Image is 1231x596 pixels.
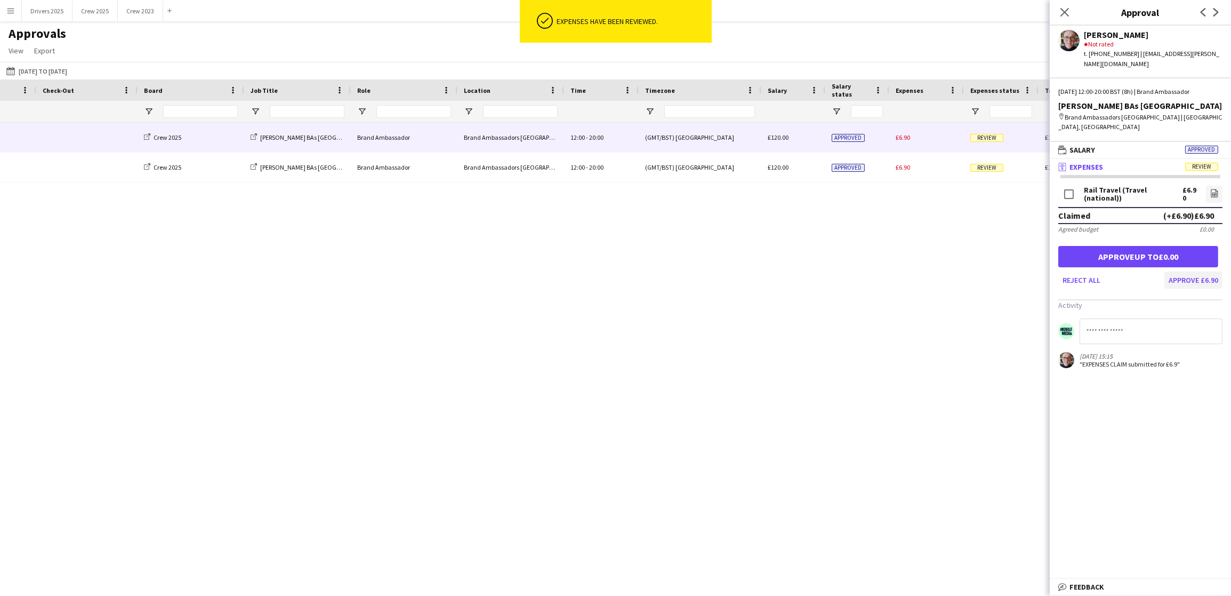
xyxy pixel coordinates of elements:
[464,107,473,116] button: Open Filter Menu
[154,133,181,141] span: Crew 2025
[896,133,910,141] span: £6.90
[483,105,558,118] input: Location Filter Input
[1084,39,1222,49] div: Not rated
[351,153,457,182] div: Brand Ambassador
[351,123,457,152] div: Brand Ambassador
[896,163,910,171] span: £6.90
[144,133,181,141] a: Crew 2025
[30,44,59,58] a: Export
[1084,186,1182,202] div: Rail Travel (Travel (national))
[557,17,707,26] div: Expenses have been reviewed.
[4,65,69,77] button: [DATE] to [DATE]
[1050,142,1231,158] mat-expansion-panel-header: SalaryApproved
[1058,300,1222,310] h3: Activity
[768,86,787,94] span: Salary
[1084,49,1222,68] div: t. [PHONE_NUMBER] | [EMAIL_ADDRESS][PERSON_NAME][DOMAIN_NAME]
[832,164,865,172] span: Approved
[163,105,238,118] input: Board Filter Input
[73,1,118,21] button: Crew 2025
[639,123,761,152] div: (GMT/BST) [GEOGRAPHIC_DATA]
[457,123,564,152] div: Brand Ambassadors [GEOGRAPHIC_DATA]
[1058,210,1090,221] div: Claimed
[1045,86,1061,94] span: Total
[970,164,1003,172] span: Review
[1069,582,1104,592] span: Feedback
[1050,579,1231,595] mat-expansion-panel-header: Feedback
[768,163,789,171] span: £120.00
[570,86,586,94] span: Time
[1050,175,1231,382] div: ExpensesReview
[1185,163,1218,171] span: Review
[832,107,841,116] button: Open Filter Menu
[1050,5,1231,19] h3: Approval
[357,86,371,94] span: Role
[1080,360,1180,368] div: "EXPENSES CLAIM submitted for £6.9"
[1045,133,1066,141] span: £126.90
[9,46,23,55] span: View
[260,133,376,141] span: [PERSON_NAME] BAs [GEOGRAPHIC_DATA]
[251,86,278,94] span: Job Title
[1058,87,1222,97] div: [DATE] 12:00-20:00 BST (8h) | Brand Ambassador
[1182,186,1200,202] div: £6.90
[645,86,675,94] span: Timezone
[645,107,655,116] button: Open Filter Menu
[589,163,604,171] span: 20:00
[1200,225,1214,233] div: £0.00
[464,86,490,94] span: Location
[896,86,923,94] span: Expenses
[270,105,344,118] input: Job Title Filter Input
[1080,352,1180,360] div: [DATE] 15:15
[154,163,181,171] span: Crew 2025
[832,134,865,142] span: Approved
[570,163,585,171] span: 12:00
[251,133,376,141] a: [PERSON_NAME] BAs [GEOGRAPHIC_DATA]
[970,107,980,116] button: Open Filter Menu
[768,133,789,141] span: £120.00
[34,46,55,55] span: Export
[251,107,260,116] button: Open Filter Menu
[1050,159,1231,175] mat-expansion-panel-header: ExpensesReview
[357,107,367,116] button: Open Filter Menu
[589,133,604,141] span: 20:00
[251,163,376,171] a: [PERSON_NAME] BAs [GEOGRAPHIC_DATA]
[1058,246,1218,267] button: Approveup to£0.00
[457,153,564,182] div: Brand Ambassadors [GEOGRAPHIC_DATA]
[1069,162,1103,172] span: Expenses
[22,1,73,21] button: Drivers 2025
[1069,145,1095,155] span: Salary
[586,133,588,141] span: -
[260,163,376,171] span: [PERSON_NAME] BAs [GEOGRAPHIC_DATA]
[970,86,1019,94] span: Expenses status
[1058,352,1074,368] app-user-avatar: Alasdair McCrone
[144,163,181,171] a: Crew 2025
[989,105,1032,118] input: Expenses status Filter Input
[376,105,451,118] input: Role Filter Input
[118,1,163,21] button: Crew 2023
[586,163,588,171] span: -
[851,105,883,118] input: Salary status Filter Input
[1058,272,1105,289] button: Reject all
[4,44,28,58] a: View
[1163,210,1214,221] div: (+£6.90) £6.90
[1058,101,1222,110] div: [PERSON_NAME] BAs [GEOGRAPHIC_DATA]
[144,107,154,116] button: Open Filter Menu
[832,82,870,98] span: Salary status
[144,86,163,94] span: Board
[639,153,761,182] div: (GMT/BST) [GEOGRAPHIC_DATA]
[1084,30,1222,39] div: [PERSON_NAME]
[1045,163,1066,171] span: £126.90
[570,133,585,141] span: 12:00
[43,86,74,94] span: Check-Out
[1164,272,1222,289] button: Approve £6.90
[970,134,1003,142] span: Review
[1185,146,1218,154] span: Approved
[1058,225,1098,233] div: Agreed budget
[1058,113,1222,132] div: Brand Ambassadors [GEOGRAPHIC_DATA] | [GEOGRAPHIC_DATA], [GEOGRAPHIC_DATA]
[664,105,755,118] input: Timezone Filter Input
